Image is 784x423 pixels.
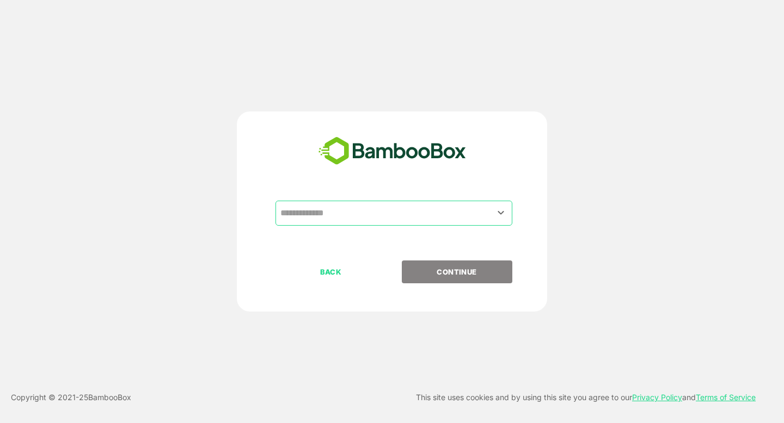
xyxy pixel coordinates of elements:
[402,266,511,278] p: CONTINUE
[494,206,509,220] button: Open
[416,391,756,404] p: This site uses cookies and by using this site you agree to our and
[277,266,385,278] p: BACK
[632,393,682,402] a: Privacy Policy
[402,260,512,283] button: CONTINUE
[11,391,131,404] p: Copyright © 2021- 25 BambooBox
[275,260,386,283] button: BACK
[696,393,756,402] a: Terms of Service
[313,133,472,169] img: bamboobox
